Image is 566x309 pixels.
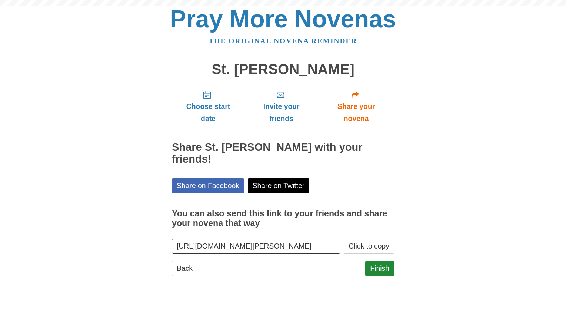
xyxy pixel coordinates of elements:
[344,239,394,254] button: Click to copy
[172,209,394,228] h3: You can also send this link to your friends and share your novena that way
[365,261,394,276] a: Finish
[326,100,387,125] span: Share your novena
[172,84,244,129] a: Choose start date
[172,178,244,193] a: Share on Facebook
[248,178,310,193] a: Share on Twitter
[252,100,311,125] span: Invite your friends
[172,62,394,77] h1: St. [PERSON_NAME]
[170,5,396,33] a: Pray More Novenas
[172,261,197,276] a: Back
[244,84,318,129] a: Invite your friends
[172,142,394,165] h2: Share St. [PERSON_NAME] with your friends!
[179,100,237,125] span: Choose start date
[209,37,357,45] a: The original novena reminder
[318,84,394,129] a: Share your novena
